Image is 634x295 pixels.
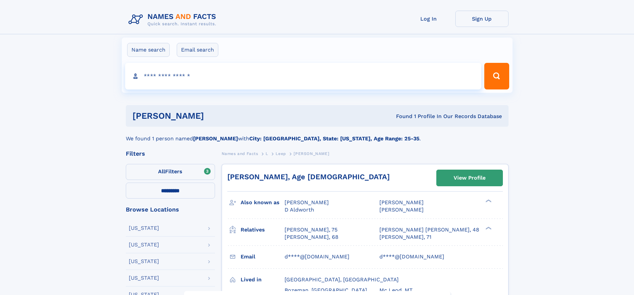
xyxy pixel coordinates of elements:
[454,170,486,186] div: View Profile
[129,259,159,264] div: [US_STATE]
[294,151,329,156] span: [PERSON_NAME]
[125,63,482,89] input: search input
[455,11,509,27] a: Sign Up
[129,225,159,231] div: [US_STATE]
[129,275,159,281] div: [US_STATE]
[276,151,286,156] span: Leep
[285,199,329,206] span: [PERSON_NAME]
[126,151,215,157] div: Filters
[379,287,413,293] span: Mc Leod, MT
[126,127,509,143] div: We found 1 person named with .
[193,135,238,142] b: [PERSON_NAME]
[285,276,399,283] span: [GEOGRAPHIC_DATA], [GEOGRAPHIC_DATA]
[126,164,215,180] label: Filters
[484,63,509,89] button: Search Button
[266,151,268,156] span: L
[132,112,300,120] h1: [PERSON_NAME]
[484,199,492,203] div: ❯
[276,149,286,158] a: Leep
[437,170,503,186] a: View Profile
[227,173,390,181] a: [PERSON_NAME], Age [DEMOGRAPHIC_DATA]
[241,197,285,208] h3: Also known as
[484,226,492,230] div: ❯
[285,207,314,213] span: D Aldworth
[379,233,431,241] a: [PERSON_NAME], 71
[300,113,502,120] div: Found 1 Profile In Our Records Database
[126,11,222,29] img: Logo Names and Facts
[222,149,258,158] a: Names and Facts
[285,233,338,241] a: [PERSON_NAME], 68
[379,199,424,206] span: [PERSON_NAME]
[402,11,455,27] a: Log In
[241,274,285,285] h3: Lived in
[285,226,337,233] a: [PERSON_NAME], 75
[249,135,419,142] b: City: [GEOGRAPHIC_DATA], State: [US_STATE], Age Range: 25-35
[127,43,170,57] label: Name search
[241,251,285,262] h3: Email
[285,287,367,293] span: Bozeman, [GEOGRAPHIC_DATA]
[266,149,268,158] a: L
[379,226,479,233] a: [PERSON_NAME] [PERSON_NAME], 48
[158,168,165,175] span: All
[241,224,285,235] h3: Relatives
[379,207,424,213] span: [PERSON_NAME]
[177,43,218,57] label: Email search
[129,242,159,247] div: [US_STATE]
[126,207,215,213] div: Browse Locations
